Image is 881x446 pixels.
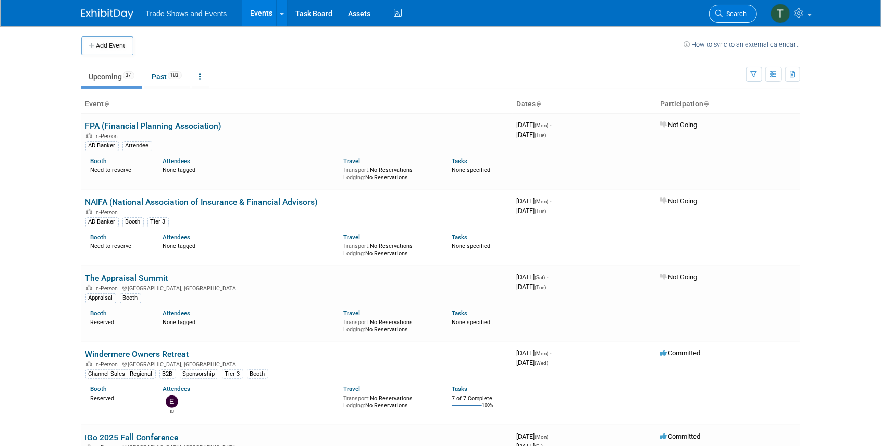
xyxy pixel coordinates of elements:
[452,385,467,392] a: Tasks
[85,197,318,207] a: NAIFA (National Association of Insurance & Financial Advisors)
[517,273,549,281] span: [DATE]
[343,241,436,257] div: No Reservations No Reservations
[535,132,547,138] span: (Tue)
[81,9,133,19] img: ExhibitDay
[343,243,370,250] span: Transport:
[166,395,178,408] img: EJ Igama
[159,369,176,379] div: B2B
[452,233,467,241] a: Tasks
[771,4,790,23] img: Tiff Wagner
[343,393,436,409] div: No Reservations No Reservations
[81,36,133,55] button: Add Event
[120,293,141,303] div: Booth
[535,122,549,128] span: (Mon)
[535,360,549,366] span: (Wed)
[517,358,549,366] span: [DATE]
[85,369,156,379] div: Channel Sales - Regional
[343,165,436,181] div: No Reservations No Reservations
[85,283,508,292] div: [GEOGRAPHIC_DATA], [GEOGRAPHIC_DATA]
[547,273,549,281] span: -
[704,100,709,108] a: Sort by Participation Type
[661,432,701,440] span: Committed
[452,309,467,317] a: Tasks
[550,121,552,129] span: -
[550,349,552,357] span: -
[85,273,168,283] a: The Appraisal Summit
[163,157,190,165] a: Attendees
[343,233,360,241] a: Travel
[85,217,119,227] div: AD Banker
[86,209,92,214] img: In-Person Event
[535,199,549,204] span: (Mon)
[104,100,109,108] a: Sort by Event Name
[535,351,549,356] span: (Mon)
[85,293,116,303] div: Appraisal
[163,233,190,241] a: Attendees
[81,67,142,86] a: Upcoming37
[91,157,107,165] a: Booth
[656,95,800,113] th: Participation
[482,403,493,417] td: 100%
[343,167,370,174] span: Transport:
[86,285,92,290] img: In-Person Event
[163,165,336,174] div: None tagged
[452,319,490,326] span: None specified
[709,5,757,23] a: Search
[85,349,189,359] a: Windermere Owners Retreat
[517,197,552,205] span: [DATE]
[163,385,190,392] a: Attendees
[343,402,365,409] span: Lodging:
[343,326,365,333] span: Lodging:
[550,197,552,205] span: -
[91,317,147,326] div: Reserved
[684,41,800,48] a: How to sync to an external calendar...
[91,393,147,402] div: Reserved
[91,233,107,241] a: Booth
[91,241,147,250] div: Need to reserve
[146,9,227,18] span: Trade Shows and Events
[95,361,121,368] span: In-Person
[95,285,121,292] span: In-Person
[517,283,547,291] span: [DATE]
[452,243,490,250] span: None specified
[180,369,218,379] div: Sponsorship
[535,275,545,280] span: (Sat)
[85,432,179,442] a: iGo 2025 Fall Conference
[536,100,541,108] a: Sort by Start Date
[550,432,552,440] span: -
[452,167,490,174] span: None specified
[535,434,549,440] span: (Mon)
[123,71,134,79] span: 37
[86,133,92,138] img: In-Person Event
[147,217,169,227] div: Tier 3
[343,385,360,392] a: Travel
[222,369,243,379] div: Tier 3
[343,317,436,333] div: No Reservations No Reservations
[661,121,698,129] span: Not Going
[723,10,747,18] span: Search
[343,174,365,181] span: Lodging:
[163,309,190,317] a: Attendees
[86,361,92,366] img: In-Person Event
[95,209,121,216] span: In-Person
[517,121,552,129] span: [DATE]
[91,385,107,392] a: Booth
[247,369,268,379] div: Booth
[535,208,547,214] span: (Tue)
[513,95,656,113] th: Dates
[91,309,107,317] a: Booth
[517,432,552,440] span: [DATE]
[452,395,508,402] div: 7 of 7 Complete
[517,349,552,357] span: [DATE]
[122,217,144,227] div: Booth
[85,360,508,368] div: [GEOGRAPHIC_DATA], [GEOGRAPHIC_DATA]
[95,133,121,140] span: In-Person
[343,309,360,317] a: Travel
[343,319,370,326] span: Transport:
[144,67,190,86] a: Past183
[661,197,698,205] span: Not Going
[122,141,152,151] div: Attendee
[517,207,547,215] span: [DATE]
[85,121,222,131] a: FPA (Financial Planning Association)
[517,131,547,139] span: [DATE]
